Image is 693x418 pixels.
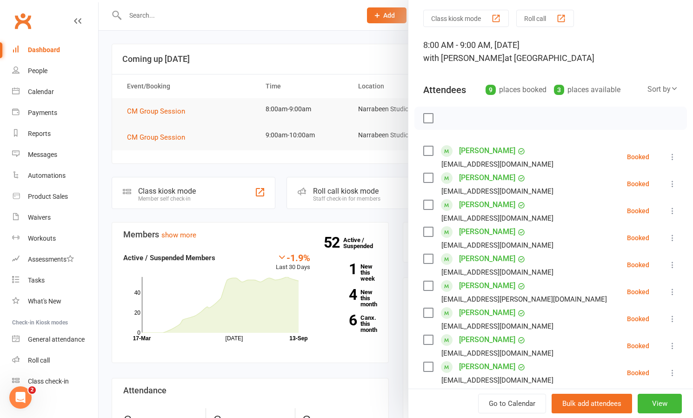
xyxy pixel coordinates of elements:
div: [EMAIL_ADDRESS][PERSON_NAME][DOMAIN_NAME] [441,293,607,305]
div: 8:00 AM - 9:00 AM, [DATE] [423,39,678,65]
a: [PERSON_NAME] [459,224,515,239]
div: Roll call [28,357,50,364]
a: Waivers [12,207,98,228]
div: Automations [28,172,66,179]
span: at [GEOGRAPHIC_DATA] [505,53,594,63]
a: Workouts [12,228,98,249]
a: Assessments [12,249,98,270]
a: Reports [12,123,98,144]
div: places available [554,83,620,96]
div: Attendees [423,83,466,96]
a: Clubworx [11,9,34,33]
span: with [PERSON_NAME] [423,53,505,63]
a: People [12,61,98,81]
div: [EMAIL_ADDRESS][DOMAIN_NAME] [441,347,553,359]
a: [PERSON_NAME] [459,197,515,212]
div: [EMAIL_ADDRESS][DOMAIN_NAME] [441,374,553,386]
a: General attendance kiosk mode [12,329,98,350]
div: [EMAIL_ADDRESS][DOMAIN_NAME] [441,212,553,224]
div: [EMAIL_ADDRESS][DOMAIN_NAME] [441,185,553,197]
a: Class kiosk mode [12,371,98,392]
a: [PERSON_NAME] [459,332,515,347]
div: 3 [554,85,564,95]
a: Dashboard [12,40,98,61]
div: Booked [627,316,649,322]
div: Messages [28,151,57,158]
div: Booked [627,370,649,376]
div: Booked [627,235,649,241]
div: Booked [627,343,649,349]
a: [PERSON_NAME] [459,143,515,158]
div: Sort by [647,83,678,95]
div: Booked [627,289,649,295]
div: Waivers [28,214,51,221]
div: Booked [627,208,649,214]
div: [EMAIL_ADDRESS][DOMAIN_NAME] [441,320,553,332]
button: Bulk add attendees [552,394,632,413]
a: What's New [12,291,98,312]
a: Calendar [12,81,98,102]
a: [PERSON_NAME] [459,170,515,185]
div: Calendar [28,88,54,95]
a: Automations [12,165,98,186]
div: General attendance [28,336,85,343]
div: [EMAIL_ADDRESS][DOMAIN_NAME] [441,158,553,170]
a: Product Sales [12,186,98,207]
a: Messages [12,144,98,165]
a: Roll call [12,350,98,371]
div: Assessments [28,256,74,263]
div: Workouts [28,235,56,242]
div: Tasks [28,276,45,284]
button: Class kiosk mode [423,10,509,27]
div: Booked [627,154,649,160]
a: [PERSON_NAME] [459,278,515,293]
a: Go to Calendar [478,394,546,413]
div: places booked [486,83,546,96]
div: What's New [28,297,61,305]
span: 2 [28,386,36,394]
a: [PERSON_NAME] [459,305,515,320]
div: Booked [627,262,649,268]
a: Payments [12,102,98,123]
div: Booked [627,181,649,187]
a: [PERSON_NAME] [459,359,515,374]
div: [EMAIL_ADDRESS][DOMAIN_NAME] [441,266,553,278]
div: Class check-in [28,378,69,385]
div: Payments [28,109,57,116]
div: Dashboard [28,46,60,54]
div: Product Sales [28,193,68,200]
a: [PERSON_NAME] [459,251,515,266]
div: 9 [486,85,496,95]
div: Reports [28,130,51,137]
button: Roll call [516,10,574,27]
button: View [638,394,682,413]
div: [EMAIL_ADDRESS][DOMAIN_NAME] [441,239,553,251]
iframe: Intercom live chat [9,386,32,409]
a: Tasks [12,270,98,291]
div: People [28,67,47,74]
